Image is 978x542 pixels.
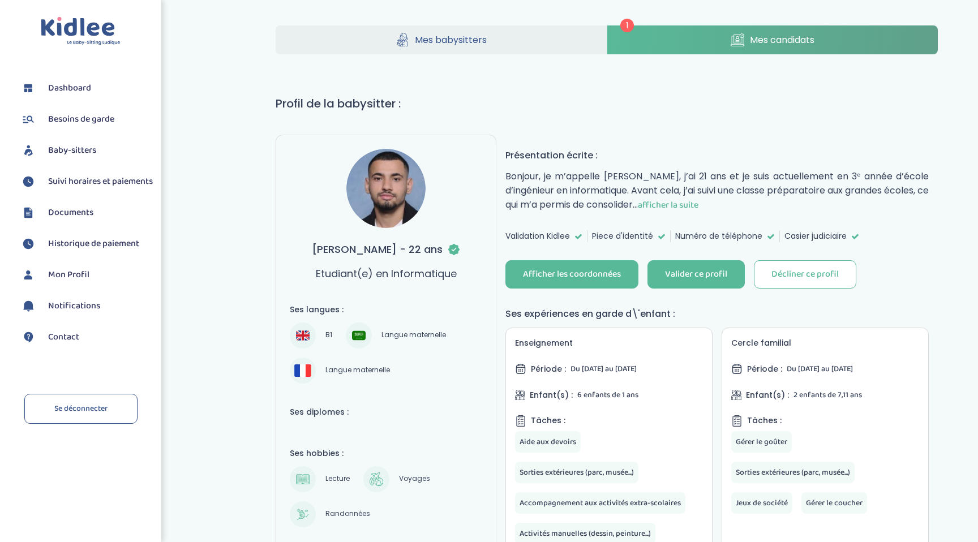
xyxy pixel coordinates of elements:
a: Se déconnecter [24,394,138,424]
span: Dashboard [48,81,91,95]
span: Mes babysitters [415,33,487,47]
span: Aide aux devoirs [520,436,576,448]
img: Anglais [296,329,310,342]
span: Enfant(s) : [530,389,573,401]
img: notification.svg [20,298,37,315]
span: Sorties extérieures (parc, musée...) [520,466,634,479]
span: Historique de paiement [48,237,139,251]
h4: Ses diplomes : [290,406,482,418]
span: 6 enfants de 1 ans [577,389,638,401]
span: Voyages [395,472,434,486]
span: Gérer le goûter [736,436,787,448]
div: Valider ce profil [665,268,727,281]
a: Baby-sitters [20,142,153,159]
span: B1 [321,329,336,342]
img: logo.svg [41,17,121,46]
h5: Cercle familial [731,337,919,349]
img: documents.svg [20,204,37,221]
span: Contact [48,330,79,344]
img: babysitters.svg [20,142,37,159]
span: Notifications [48,299,100,313]
span: Du [DATE] au [DATE] [570,363,637,375]
span: Tâches : [747,415,782,427]
p: Bonjour, je m’appelle [PERSON_NAME], j’ai 21 ans et je suis actuellement en 3ᵉ année d’école d’in... [505,169,929,212]
a: Historique de paiement [20,235,153,252]
h4: Ses expériences en garde d\'enfant : [505,307,929,321]
img: contact.svg [20,329,37,346]
span: Langue maternelle [321,364,394,377]
span: Besoins de garde [48,113,114,126]
span: Du [DATE] au [DATE] [787,363,853,375]
a: Besoins de garde [20,111,153,128]
span: Jeux de société [736,497,788,509]
span: Suivi horaires et paiements [48,175,153,188]
img: Arabe [352,329,366,342]
img: avatar [346,149,426,228]
button: Valider ce profil [647,260,745,289]
img: Français [294,364,311,376]
span: Numéro de téléphone [675,230,762,242]
h4: Ses hobbies : [290,448,482,459]
span: Sorties extérieures (parc, musée...) [736,466,850,479]
a: Mes candidats [607,25,938,54]
span: Enfant(s) : [746,389,789,401]
span: Validation Kidlee [505,230,570,242]
span: Période : [531,363,566,375]
span: Casier judiciaire [784,230,847,242]
span: Lecture [321,472,354,486]
button: Décliner ce profil [754,260,856,289]
button: Afficher les coordonnées [505,260,638,289]
p: Etudiant(e) en Informatique [316,266,457,281]
img: besoin.svg [20,111,37,128]
h5: Enseignement [515,337,703,349]
div: Afficher les coordonnées [523,268,621,281]
a: Contact [20,329,153,346]
a: Dashboard [20,80,153,97]
img: suivihoraire.svg [20,173,37,190]
div: Décliner ce profil [771,268,839,281]
span: Tâches : [531,415,565,427]
h4: Présentation écrite : [505,148,929,162]
h1: Profil de la babysitter : [276,95,938,112]
span: Mon Profil [48,268,89,282]
span: Mes candidats [750,33,814,47]
img: dashboard.svg [20,80,37,97]
span: Randonnées [321,507,374,521]
a: Mes babysitters [276,25,607,54]
span: Période : [747,363,782,375]
a: Suivi horaires et paiements [20,173,153,190]
span: Accompagnement aux activités extra-scolaires [520,497,681,509]
span: afficher la suite [638,198,698,212]
a: Mon Profil [20,266,153,283]
span: 1 [620,19,634,32]
img: suivihoraire.svg [20,235,37,252]
img: profil.svg [20,266,37,283]
h4: Ses langues : [290,304,482,316]
span: Documents [48,206,93,220]
span: Langue maternelle [378,329,450,342]
span: Activités manuelles (dessin, peinture...) [520,527,651,540]
span: Baby-sitters [48,144,96,157]
a: Notifications [20,298,153,315]
h3: [PERSON_NAME] - 22 ans [312,242,461,257]
span: Piece d'identité [592,230,653,242]
span: Gérer le coucher [806,497,863,509]
a: Documents [20,204,153,221]
span: 2 enfants de 7,11 ans [793,389,862,401]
